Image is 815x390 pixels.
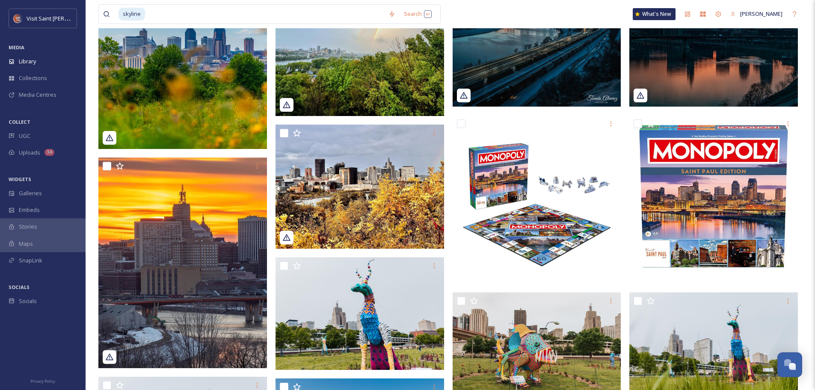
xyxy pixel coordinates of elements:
a: What's New [633,8,676,20]
img: visitsaintpaul-3373553.jpg [98,158,267,369]
span: Galleries [19,189,42,197]
span: Maps [19,240,33,248]
span: Visit Saint [PERSON_NAME] [27,14,95,22]
img: Monoploy.jpg [453,115,621,284]
a: Privacy Policy [30,375,55,386]
a: [PERSON_NAME] [726,6,787,22]
span: COLLECT [9,119,30,125]
img: minnstagram3-6117924.heic [276,125,444,249]
span: Stories [19,223,37,231]
img: Visit%20Saint%20Paul%20Updated%20Profile%20Image.jpg [14,14,22,23]
span: Media Centres [19,91,56,99]
div: 34 [44,149,54,156]
span: MEDIA [9,44,24,51]
div: Search [400,6,436,22]
span: Library [19,57,36,65]
span: UGC [19,132,30,140]
span: SnapLink [19,256,42,265]
span: WIDGETS [9,176,31,182]
button: Open Chat [777,352,802,377]
img: Alebrijes (35).jpg [276,257,444,370]
span: SOCIALS [9,284,30,290]
span: Privacy Policy [30,378,55,384]
span: Socials [19,297,37,305]
span: Uploads [19,149,40,157]
span: Embeds [19,206,40,214]
span: Collections [19,74,47,82]
span: skyline [119,8,145,20]
img: Monopoly Box.jpg [629,115,798,284]
span: [PERSON_NAME] [740,10,782,18]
